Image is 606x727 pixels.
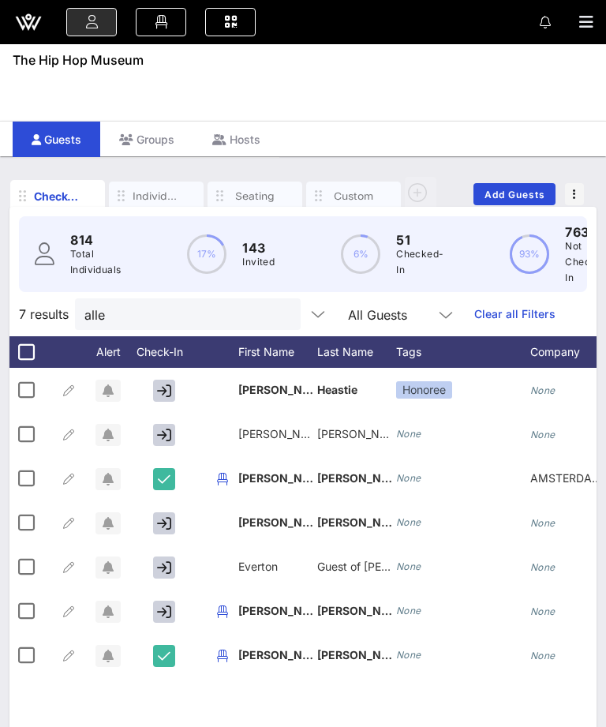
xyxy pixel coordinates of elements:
[242,238,275,257] p: 143
[317,336,396,368] div: Last Name
[238,515,331,529] span: [PERSON_NAME]
[474,305,555,323] a: Clear all Filters
[317,604,410,617] span: [PERSON_NAME]
[70,230,121,249] p: 814
[317,560,454,573] span: Guest of [PERSON_NAME]
[317,427,408,440] span: [PERSON_NAME]
[238,383,331,396] span: [PERSON_NAME]
[88,336,128,368] div: Alert
[128,336,207,368] div: Check-In
[473,183,555,205] button: Add Guests
[242,254,275,270] p: Invited
[19,305,69,324] span: 7 results
[530,650,555,661] i: None
[193,122,279,157] div: Hosts
[396,336,530,368] div: Tags
[484,189,546,200] span: Add Guests
[530,517,555,529] i: None
[530,605,555,617] i: None
[348,308,407,322] div: All Guests
[530,429,555,440] i: None
[396,560,421,572] i: None
[238,648,331,661] span: [PERSON_NAME]
[238,560,278,573] span: Everton
[530,384,555,396] i: None
[396,230,443,249] p: 51
[396,649,421,661] i: None
[34,188,81,204] div: Check-In
[396,516,421,528] i: None
[317,648,410,661] span: [PERSON_NAME]
[100,122,193,157] div: Groups
[317,471,410,485] span: [PERSON_NAME]
[70,246,121,278] p: Total Individuals
[396,428,421,440] i: None
[238,336,317,368] div: First Name
[396,381,452,399] div: Honoree
[317,515,410,529] span: [PERSON_NAME]
[396,246,443,278] p: Checked-In
[396,472,421,484] i: None
[330,189,377,204] div: Custom
[530,561,555,573] i: None
[339,298,465,330] div: All Guests
[396,605,421,616] i: None
[238,427,329,440] span: [PERSON_NAME]
[317,383,357,396] span: Heastie
[238,471,331,485] span: [PERSON_NAME]
[231,189,279,204] div: Seating
[238,604,331,617] span: [PERSON_NAME]
[13,122,100,157] div: Guests
[133,189,180,204] div: Individuals
[13,51,144,69] span: The Hip Hop Museum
